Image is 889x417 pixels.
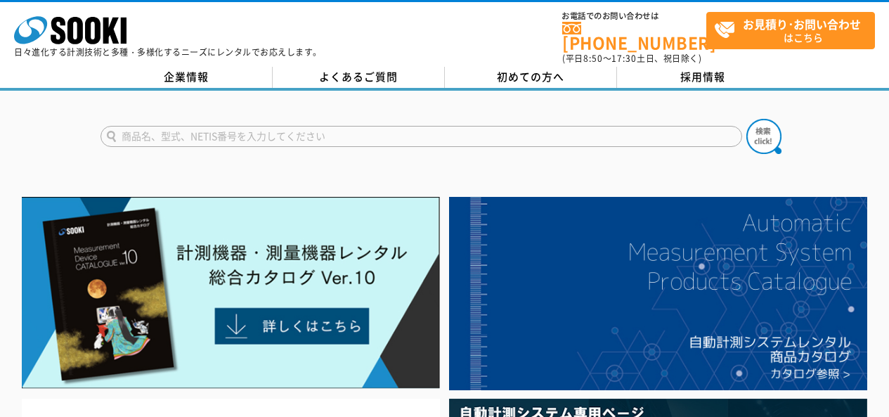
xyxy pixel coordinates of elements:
[583,52,603,65] span: 8:50
[617,67,789,88] a: 採用情報
[497,69,564,84] span: 初めての方へ
[706,12,875,49] a: お見積り･お問い合わせはこちら
[746,119,781,154] img: btn_search.png
[273,67,445,88] a: よくあるご質問
[562,52,701,65] span: (平日 ～ 土日、祝日除く)
[14,48,322,56] p: 日々進化する計測技術と多種・多様化するニーズにレンタルでお応えします。
[714,13,874,48] span: はこちら
[100,67,273,88] a: 企業情報
[22,197,440,389] img: Catalog Ver10
[562,12,706,20] span: お電話でのお問い合わせは
[611,52,637,65] span: 17:30
[743,15,861,32] strong: お見積り･お問い合わせ
[100,126,742,147] input: 商品名、型式、NETIS番号を入力してください
[562,22,706,51] a: [PHONE_NUMBER]
[445,67,617,88] a: 初めての方へ
[449,197,867,390] img: 自動計測システムカタログ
